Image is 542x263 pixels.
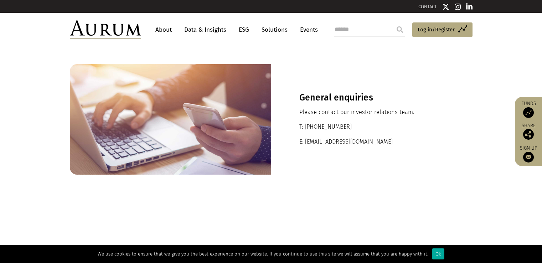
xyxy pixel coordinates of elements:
[412,22,473,37] a: Log in/Register
[181,23,230,36] a: Data & Insights
[235,23,253,36] a: ESG
[418,4,437,9] a: CONTACT
[299,122,444,131] p: T: [PHONE_NUMBER]
[518,123,538,140] div: Share
[523,129,534,140] img: Share this post
[418,25,455,34] span: Log in/Register
[299,137,444,146] p: E: [EMAIL_ADDRESS][DOMAIN_NAME]
[466,3,473,10] img: Linkedin icon
[523,107,534,118] img: Access Funds
[393,22,407,37] input: Submit
[70,20,141,39] img: Aurum
[432,248,444,259] div: Ok
[152,23,175,36] a: About
[518,145,538,163] a: Sign up
[299,92,444,103] h3: General enquiries
[299,108,444,117] p: Please contact our investor relations team.
[518,100,538,118] a: Funds
[455,3,461,10] img: Instagram icon
[442,3,449,10] img: Twitter icon
[523,152,534,163] img: Sign up to our newsletter
[296,23,318,36] a: Events
[258,23,291,36] a: Solutions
